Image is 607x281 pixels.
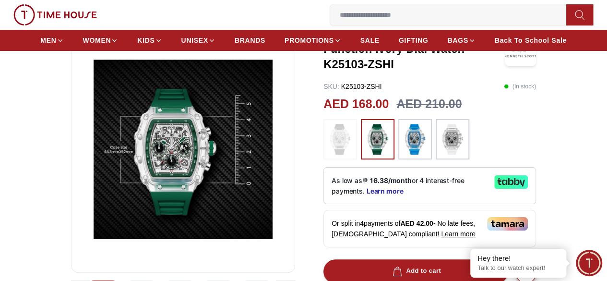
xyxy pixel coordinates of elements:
a: UNISEX [181,32,215,49]
span: BRANDS [235,36,265,45]
a: KIDS [137,32,162,49]
p: Talk to our watch expert! [477,264,559,272]
span: WOMEN [83,36,111,45]
a: WOMEN [83,32,119,49]
span: KIDS [137,36,155,45]
span: UNISEX [181,36,208,45]
a: GIFTING [399,32,428,49]
span: GIFTING [399,36,428,45]
span: PROMOTIONS [285,36,334,45]
span: SKU : [323,83,339,90]
div: Hey there! [477,254,559,263]
a: BRANDS [235,32,265,49]
img: ... [440,124,464,155]
a: SALE [360,32,380,49]
img: ... [13,4,97,25]
img: Tamara [487,217,528,231]
img: ... [366,124,390,155]
span: Back To School Sale [495,36,567,45]
div: Add to cart [391,266,441,277]
p: K25103-ZSHI [323,82,381,91]
a: PROMOTIONS [285,32,341,49]
a: BAGS [447,32,475,49]
span: AED 42.00 [400,220,433,227]
img: ... [403,124,427,155]
span: MEN [40,36,56,45]
span: SALE [360,36,380,45]
a: MEN [40,32,63,49]
div: Chat Widget [576,250,602,276]
img: ... [328,124,352,155]
span: BAGS [447,36,468,45]
img: Kenneth Scott Men's Multi Function Ivory Dial Watch - K25103-ZSBI [79,34,287,265]
h3: AED 210.00 [396,95,462,113]
span: Learn more [441,230,476,238]
h2: AED 168.00 [323,95,389,113]
p: ( In stock ) [504,82,536,91]
a: Back To School Sale [495,32,567,49]
div: Or split in 4 payments of - No late fees, [DEMOGRAPHIC_DATA] compliant! [323,210,536,247]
